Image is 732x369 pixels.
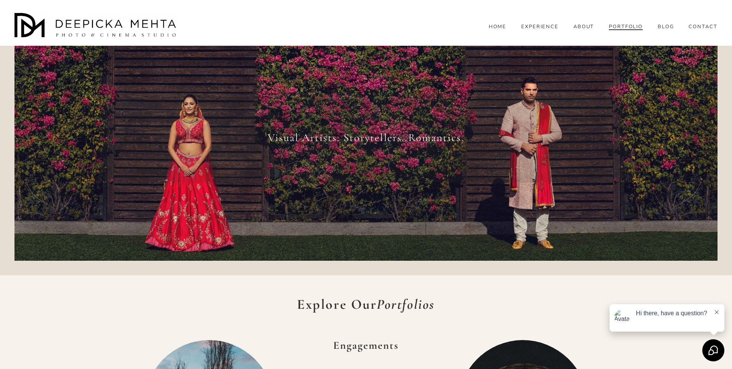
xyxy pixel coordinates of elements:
[658,24,674,30] a: folder dropdown
[521,24,559,30] a: EXPERIENCE
[573,24,594,30] a: ABOUT
[377,296,435,313] em: Portfolios
[658,24,674,30] span: BLOG
[489,24,507,30] a: HOME
[609,24,643,30] a: PORTFOLIO
[333,339,399,352] strong: Engagements
[297,296,435,313] strong: Explore Our
[689,24,718,30] a: CONTACT
[14,13,178,40] img: Austin Wedding Photographer - Deepicka Mehta Photography &amp; Cinematography
[268,131,464,144] span: Visual Artists. Storytellers. Romantics.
